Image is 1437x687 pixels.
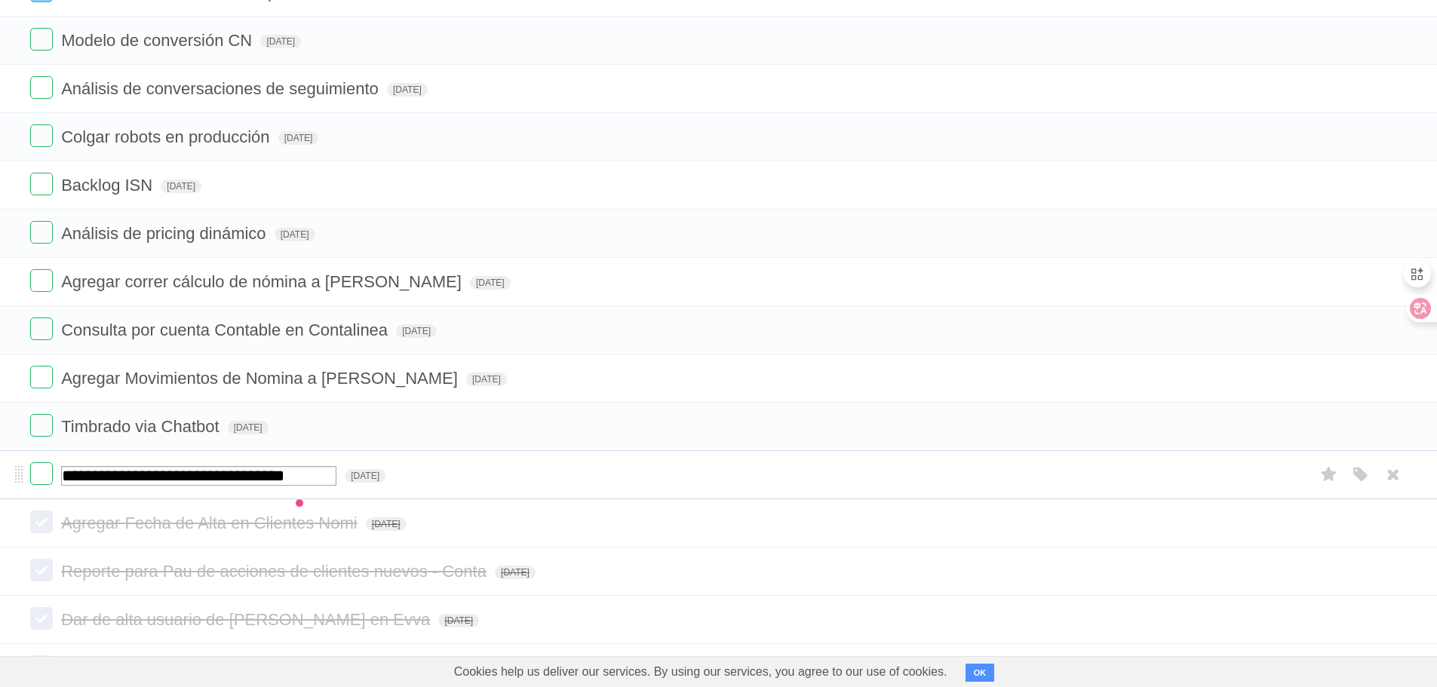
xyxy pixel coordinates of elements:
label: Done [30,414,53,437]
span: Reporte para Pau de acciones de clientes nuevos - Conta [61,562,490,581]
label: Done [30,28,53,51]
label: Done [30,317,53,340]
span: [DATE] [161,179,201,193]
label: Done [30,655,53,678]
span: [DATE] [366,517,407,531]
span: [DATE] [466,373,507,386]
label: Done [30,462,53,485]
label: Done [30,76,53,99]
span: [DATE] [228,421,269,434]
span: Análisis de pricing dinámico [61,224,269,243]
span: Dar de alta usuario de [PERSON_NAME] en Evva [61,610,434,629]
label: Done [30,221,53,244]
span: Modelo de conversión CN [61,31,256,50]
span: [DATE] [260,35,301,48]
label: Done [30,559,53,581]
span: [DATE] [438,614,479,627]
span: Agregar Movimientos de Nomina a [PERSON_NAME] [61,369,462,388]
span: [DATE] [396,324,437,338]
label: Done [30,607,53,630]
label: Done [30,124,53,147]
span: Timbrado via Chatbot [61,417,223,436]
label: Done [30,173,53,195]
span: Agregar Fecha de Alta en Clientes Nomi [61,514,361,532]
span: [DATE] [387,83,428,97]
button: OK [966,664,995,682]
span: Agregar correr cálculo de nómina a [PERSON_NAME] [61,272,465,291]
label: Done [30,511,53,533]
span: [DATE] [275,228,315,241]
span: [DATE] [278,131,319,145]
label: Done [30,366,53,388]
label: Done [30,269,53,292]
span: Análisis de conversaciones de seguimiento [61,79,382,98]
span: Consulta por cuenta Contable en Contalinea [61,320,391,339]
span: Colgar robots en producción [61,127,273,146]
span: [DATE] [495,566,536,579]
span: Backlog ISN [61,176,156,195]
span: Cookies help us deliver our services. By using our services, you agree to our use of cookies. [439,657,963,687]
span: [DATE] [345,469,385,483]
span: [DATE] [470,276,511,290]
label: Star task [1315,462,1343,487]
